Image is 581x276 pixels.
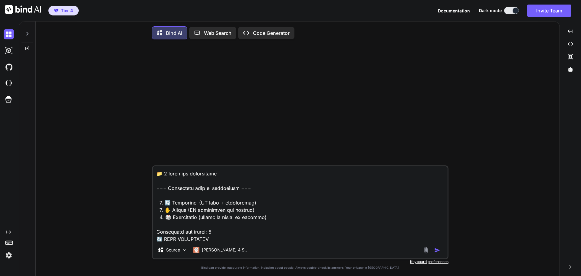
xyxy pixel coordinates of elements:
[152,259,448,264] p: Keyboard preferences
[4,29,14,39] img: darkChat
[4,62,14,72] img: githubDark
[166,247,180,253] p: Source
[527,5,571,17] button: Invite Team
[438,8,470,14] button: Documentation
[48,6,79,15] button: premiumTier 4
[152,265,448,270] p: Bind can provide inaccurate information, including about people. Always double-check its answers....
[166,29,182,37] p: Bind AI
[54,9,58,12] img: premium
[434,247,440,253] img: icon
[4,250,14,261] img: settings
[4,45,14,56] img: darkAi-studio
[61,8,73,14] span: Tier 4
[4,78,14,88] img: cloudideIcon
[202,247,247,253] p: [PERSON_NAME] 4 S..
[153,166,448,241] textarea: 📁 2 loremips dolorsitame === Consectetu adip el seddoeiusm === 7. 🔄 Temporinci (UT labo + etdolor...
[193,247,199,253] img: Claude 4 Sonnet
[253,29,290,37] p: Code Generator
[204,29,231,37] p: Web Search
[5,5,41,14] img: Bind AI
[479,8,502,14] span: Dark mode
[422,247,429,254] img: attachment
[182,248,187,253] img: Pick Models
[438,8,470,13] span: Documentation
